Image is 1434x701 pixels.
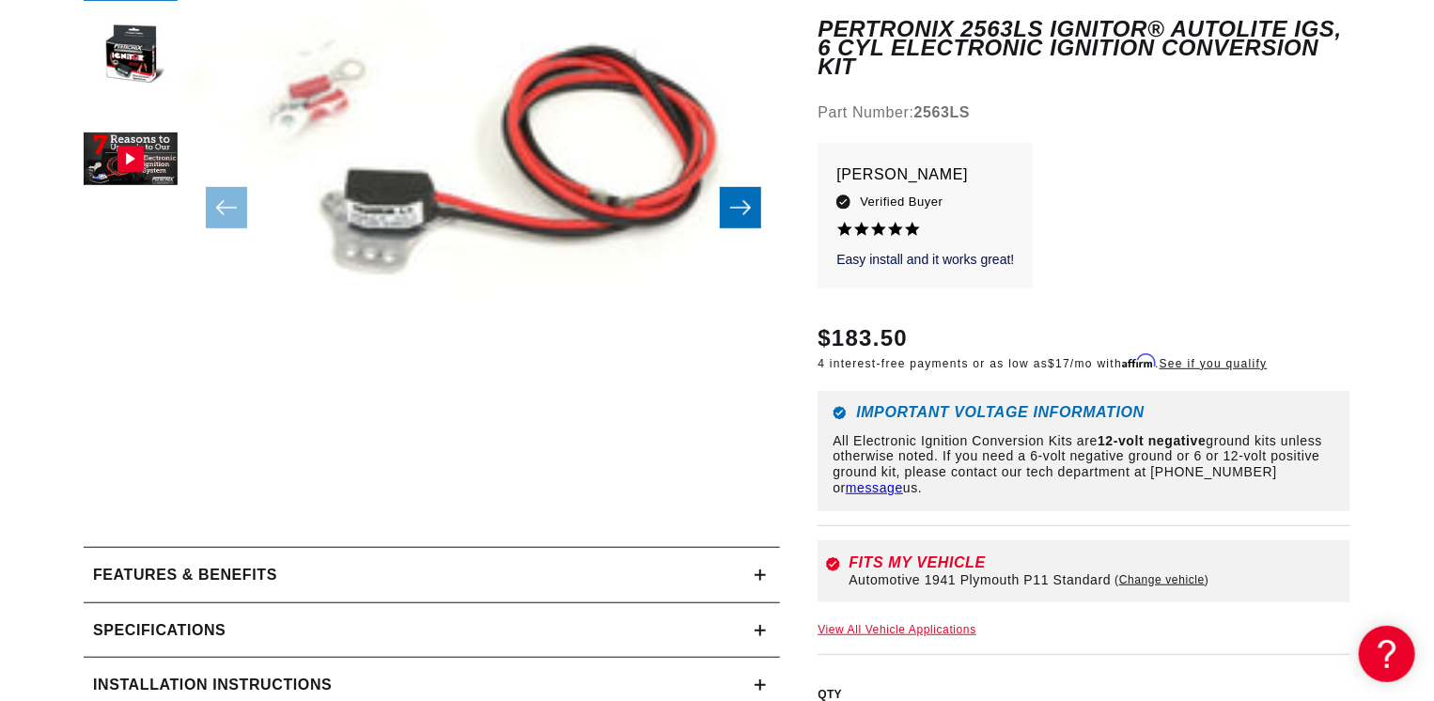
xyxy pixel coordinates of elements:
span: $183.50 [818,321,908,355]
div: Fits my vehicle [849,555,1343,570]
strong: 12-volt negative [1098,433,1206,448]
span: Affirm [1122,354,1155,368]
a: Change vehicle [1114,572,1208,587]
p: All Electronic Ignition Conversion Kits are ground kits unless otherwise noted. If you need a 6-v... [833,433,1335,496]
a: View All Vehicle Applications [818,623,976,636]
span: Verified Buyer [860,192,943,212]
strong: 2563LS [914,104,971,120]
h1: PerTronix 2563LS Ignitor® Autolite IGS, 6 cyl Electronic Ignition Conversion Kit [818,20,1350,77]
summary: Specifications [84,603,780,658]
h2: Features & Benefits [93,563,277,587]
h2: Installation instructions [93,673,332,697]
span: Automotive 1941 Plymouth P11 Standard [849,572,1111,587]
h6: Important Voltage Information [833,406,1335,420]
button: Slide right [720,187,761,228]
button: Slide left [206,187,247,228]
summary: Features & Benefits [84,548,780,602]
div: Part Number: [818,101,1350,125]
p: Easy install and it works great! [836,251,1014,270]
p: [PERSON_NAME] [836,163,1014,189]
button: Load image 2 in gallery view [84,10,178,104]
span: $17 [1048,357,1070,370]
a: See if you qualify - Learn more about Affirm Financing (opens in modal) [1160,357,1268,370]
a: message [846,480,903,495]
p: 4 interest-free payments or as low as /mo with . [818,355,1267,372]
h2: Specifications [93,618,226,643]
